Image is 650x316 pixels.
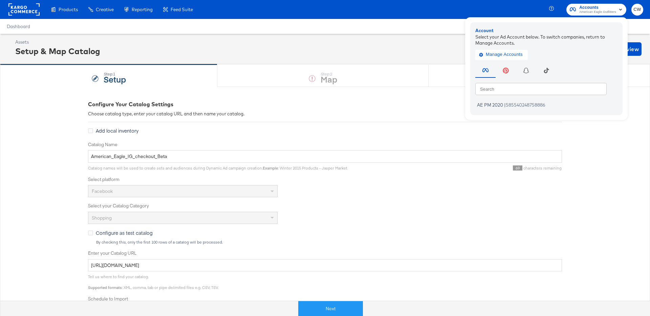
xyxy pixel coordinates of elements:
label: Enter your Catalog URL [88,250,562,256]
a: Dashboard [7,24,30,29]
strong: Example [263,165,278,171]
span: American Eagle Outfitters [579,9,616,15]
span: Add local inventory [96,127,138,134]
span: | [504,102,506,108]
div: characters remaining [347,165,562,171]
span: 585540248758886 [506,102,545,108]
span: Shopping [92,215,112,221]
button: CW [631,4,643,16]
strong: Setup [104,73,126,85]
span: Feed Suite [171,7,193,12]
label: Select your Catalog Category [88,203,562,209]
input: Enter Catalog URL, e.g. http://www.example.com/products.xml [88,259,562,272]
span: Products [59,7,78,12]
button: Manage Accounts [475,49,528,60]
label: Select platform [88,176,562,183]
input: Name your catalog e.g. My Dynamic Product Catalog [88,150,562,163]
div: Setup & Map Catalog [15,45,100,57]
span: Tell us where to find your catalog. : XML, comma, tab or pipe delimited files e.g. CSV, TSV. [88,274,218,290]
span: Manage Accounts [480,51,523,59]
div: Step: 1 [104,72,126,76]
button: AccountsAmerican Eagle Outfitters [566,4,626,16]
span: Accounts [579,4,616,11]
span: CW [634,6,641,14]
div: Account [475,27,617,34]
span: AE PM 2020 [477,102,503,108]
span: Facebook [92,188,113,194]
strong: Supported formats [88,285,122,290]
label: Catalog Name [88,141,562,148]
span: Creative [96,7,114,12]
span: 69 [513,165,522,171]
span: Configure as test catalog [96,229,153,236]
div: Assets [15,39,100,45]
span: Catalog names will be used to create sets and audiences during Dynamic Ad campaign creation. : Wi... [88,165,347,171]
div: Choose catalog type, enter your catalog URL and then name your catalog. [88,111,562,117]
div: By checking this, only the first 100 rows of a catalog will be processed. [96,240,562,245]
span: Reporting [132,7,153,12]
div: Configure Your Catalog Settings [88,100,562,108]
div: Select your Ad Account below. To switch companies, return to Manage Accounts. [475,33,617,46]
